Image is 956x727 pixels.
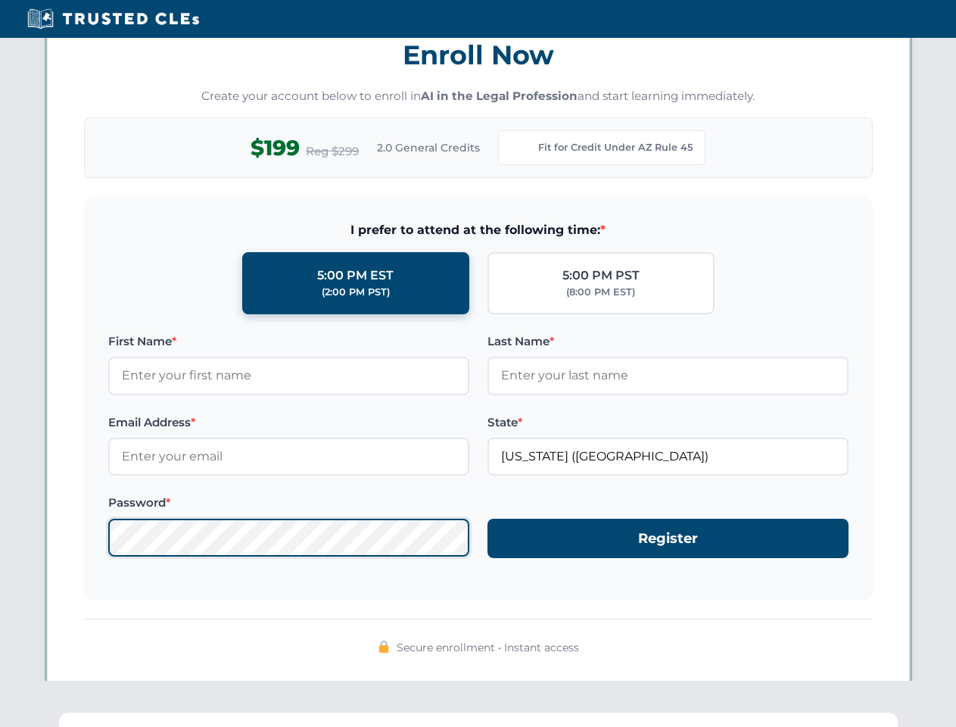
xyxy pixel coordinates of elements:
label: Last Name [487,332,849,351]
span: Fit for Credit Under AZ Rule 45 [538,140,693,155]
span: 2.0 General Credits [377,139,480,156]
img: Arizona Bar [511,137,532,158]
div: 5:00 PM EST [317,266,394,285]
div: (2:00 PM PST) [322,285,390,300]
input: Enter your last name [487,357,849,395]
strong: AI in the Legal Profession [421,89,578,103]
label: Password [108,494,469,512]
span: Reg $299 [306,142,359,161]
input: Arizona (AZ) [487,438,849,476]
label: Email Address [108,413,469,432]
img: Trusted CLEs [23,8,204,30]
div: 5:00 PM PST [562,266,640,285]
span: $199 [251,131,300,165]
div: (8:00 PM EST) [566,285,635,300]
label: First Name [108,332,469,351]
input: Enter your email [108,438,469,476]
button: Register [487,519,849,559]
span: I prefer to attend at the following time: [108,220,849,240]
label: State [487,413,849,432]
h3: Enroll Now [84,31,873,79]
img: 🔒 [378,641,390,653]
p: Create your account below to enroll in and start learning immediately. [84,88,873,105]
span: Secure enrollment • Instant access [397,639,579,656]
input: Enter your first name [108,357,469,395]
